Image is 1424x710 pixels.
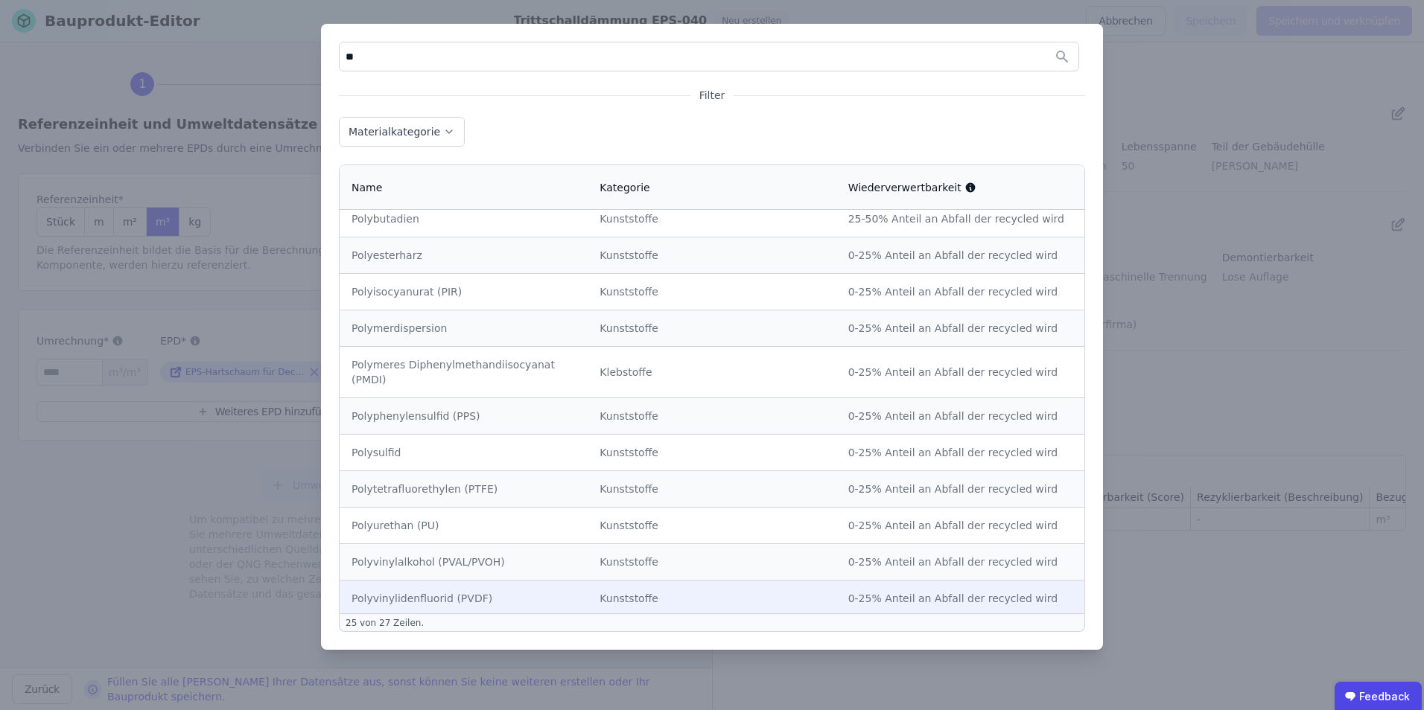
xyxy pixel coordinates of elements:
div: Kunststoffe [600,248,824,263]
div: Kunststoffe [600,591,824,606]
div: Polyvinylalkohol (PVAL/PVOH) [352,554,576,569]
div: 0-25% Anteil an Abfall der recycled wird [848,365,1072,380]
div: Polyphenylensulfid (PPS) [352,409,576,423]
div: 0-25% Anteil an Abfall der recycled wird [848,321,1072,336]
button: Materialkategorie [340,118,464,146]
div: 0-25% Anteil an Abfall der recycled wird [848,248,1072,263]
div: Kunststoffe [600,518,824,533]
span: Filter [690,88,734,103]
div: 25 von 27 Zeilen . [339,614,1085,632]
div: Polybutadien [352,211,576,226]
div: 0-25% Anteil an Abfall der recycled wird [848,591,1072,606]
div: Polymerdispersion [352,321,576,336]
div: Polytetrafluorethylen (PTFE) [352,482,576,496]
div: Polymeres Diphenylmethandiisocyanat (PMDI) [352,357,576,387]
div: Kunststoffe [600,321,824,336]
div: 0-25% Anteil an Abfall der recycled wird [848,445,1072,460]
div: 0-25% Anteil an Abfall der recycled wird [848,518,1072,533]
div: Kunststoffe [600,284,824,299]
div: Polysulfid [352,445,576,460]
div: Wiederverwertbarkeit [848,180,976,195]
label: Materialkategorie [349,126,443,138]
div: 0-25% Anteil an Abfall der recycled wird [848,482,1072,496]
div: Polyesterharz [352,248,576,263]
div: Polyvinylidenfluorid (PVDF) [352,591,576,606]
div: Polyurethan (PU) [352,518,576,533]
div: Klebstoffe [600,365,824,380]
div: Kunststoffe [600,211,824,226]
div: Kunststoffe [600,482,824,496]
div: 0-25% Anteil an Abfall der recycled wird [848,409,1072,423]
div: 0-25% Anteil an Abfall der recycled wird [848,284,1072,299]
div: Kategorie [600,180,649,195]
div: Kunststoffe [600,554,824,569]
div: Kunststoffe [600,445,824,460]
div: 25-50% Anteil an Abfall der recycled wird [848,211,1072,226]
div: 0-25% Anteil an Abfall der recycled wird [848,554,1072,569]
div: Polyisocyanurat (PIR) [352,284,576,299]
div: Kunststoffe [600,409,824,423]
div: Name [352,180,382,195]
